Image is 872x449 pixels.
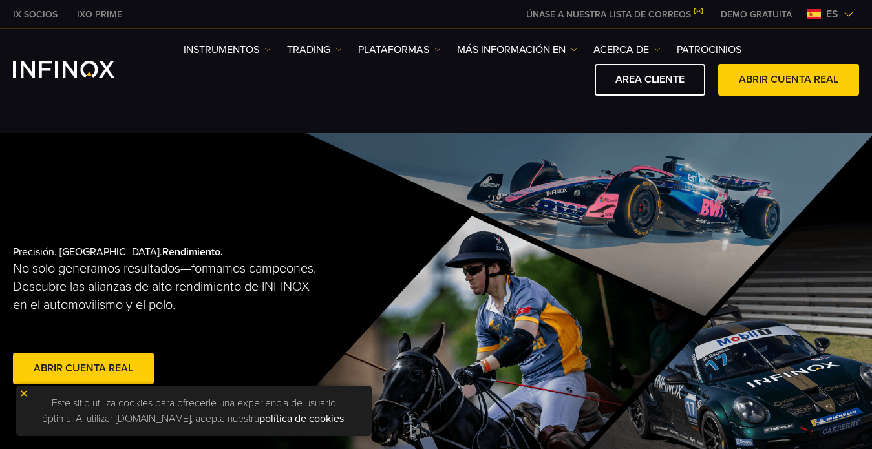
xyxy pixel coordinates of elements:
a: INFINOX [3,8,67,21]
a: Instrumentos [184,42,271,57]
a: política de cookies [259,412,344,425]
img: yellow close icon [19,389,28,398]
a: ACERCA DE [593,42,661,57]
a: Abrir cuenta real [13,353,154,384]
a: ABRIR CUENTA REAL [718,64,859,96]
a: INFINOX Logo [13,61,145,78]
a: ÚNASE A NUESTRA LISTA DE CORREOS [516,9,711,20]
a: AREA CLIENTE [595,64,705,96]
a: Más información en [457,42,577,57]
span: es [821,6,844,22]
a: INFINOX MENU [711,8,802,21]
div: Precisión. [GEOGRAPHIC_DATA]. [13,225,394,408]
a: Patrocinios [677,42,741,57]
a: TRADING [287,42,342,57]
a: INFINOX [67,8,132,21]
strong: Rendimiento. [162,245,223,258]
p: No solo generamos resultados—formamos campeones. Descubre las alianzas de alto rendimiento de INF... [13,260,317,314]
a: PLATAFORMAS [358,42,441,57]
p: Este sitio utiliza cookies para ofrecerle una experiencia de usuario óptima. Al utilizar [DOMAIN_... [23,392,365,430]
